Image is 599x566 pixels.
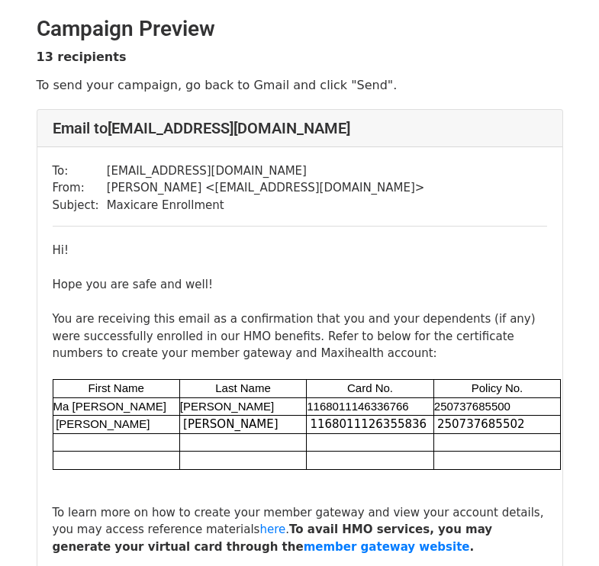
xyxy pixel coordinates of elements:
[53,310,547,362] div: You are receiving this email as a confirmation that you and your dependents (if any) were success...
[53,162,107,180] td: To:
[37,16,563,42] h2: Campaign Preview
[53,119,547,137] h4: Email to [EMAIL_ADDRESS][DOMAIN_NAME]
[53,400,166,413] font: Ma [PERSON_NAME]
[53,197,107,214] td: Subject:
[53,242,547,259] div: Hi!
[107,197,425,214] td: Maxicare Enrollment
[180,400,274,413] font: [PERSON_NAME]
[347,381,393,394] font: Card No.
[89,381,144,394] font: First Name
[37,50,127,64] strong: 13 recipients
[433,416,560,434] td: 250737685502
[179,416,306,434] td: [PERSON_NAME]
[307,400,408,413] font: 1168011146336766
[215,381,271,394] font: Last Name
[259,523,285,536] a: here
[472,381,523,394] font: Policy No.
[434,400,510,413] font: 250737685500
[56,417,150,430] font: [PERSON_NAME]
[53,504,547,556] div: To learn more on how to create your member gateway and view your account details, you may access ...
[304,540,470,554] a: member gateway website
[107,179,425,197] td: [PERSON_NAME] < [EMAIL_ADDRESS][DOMAIN_NAME] >
[37,77,563,93] p: To send your campaign, go back to Gmail and click "Send".
[307,416,434,434] td: 1168011126355836
[107,162,425,180] td: [EMAIL_ADDRESS][DOMAIN_NAME]
[53,523,493,554] b: To avail HMO services, you may generate your virtual card through the .
[53,179,107,197] td: From:
[53,276,547,294] div: Hope you are safe and well!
